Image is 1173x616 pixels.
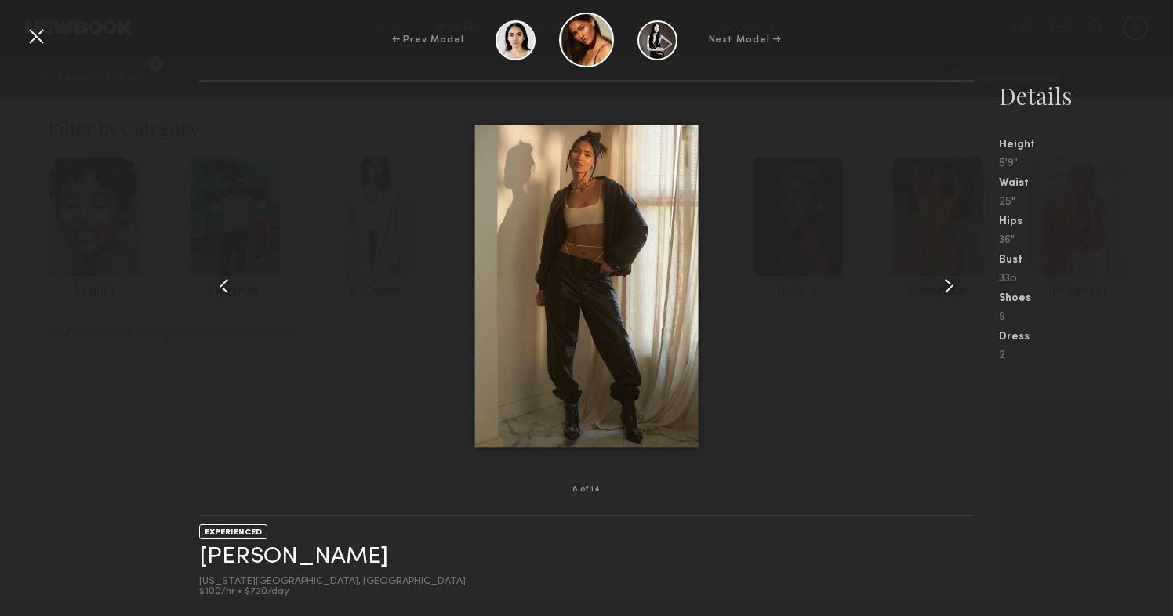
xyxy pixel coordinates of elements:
[999,293,1173,304] div: Shoes
[999,158,1173,169] div: 5'9"
[999,350,1173,361] div: 2
[199,577,466,587] div: [US_STATE][GEOGRAPHIC_DATA], [GEOGRAPHIC_DATA]
[199,524,267,539] div: EXPERIENCED
[999,140,1173,150] div: Height
[999,274,1173,284] div: 33b
[572,486,601,494] div: 8 of 14
[199,545,388,569] a: [PERSON_NAME]
[999,178,1173,189] div: Waist
[999,235,1173,246] div: 36"
[199,587,466,597] div: $100/hr • $720/day
[999,80,1173,111] div: Details
[999,197,1173,208] div: 25"
[392,33,464,47] div: ← Prev Model
[999,216,1173,227] div: Hips
[999,312,1173,323] div: 9
[709,33,782,47] div: Next Model →
[999,255,1173,266] div: Bust
[999,332,1173,342] div: Dress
